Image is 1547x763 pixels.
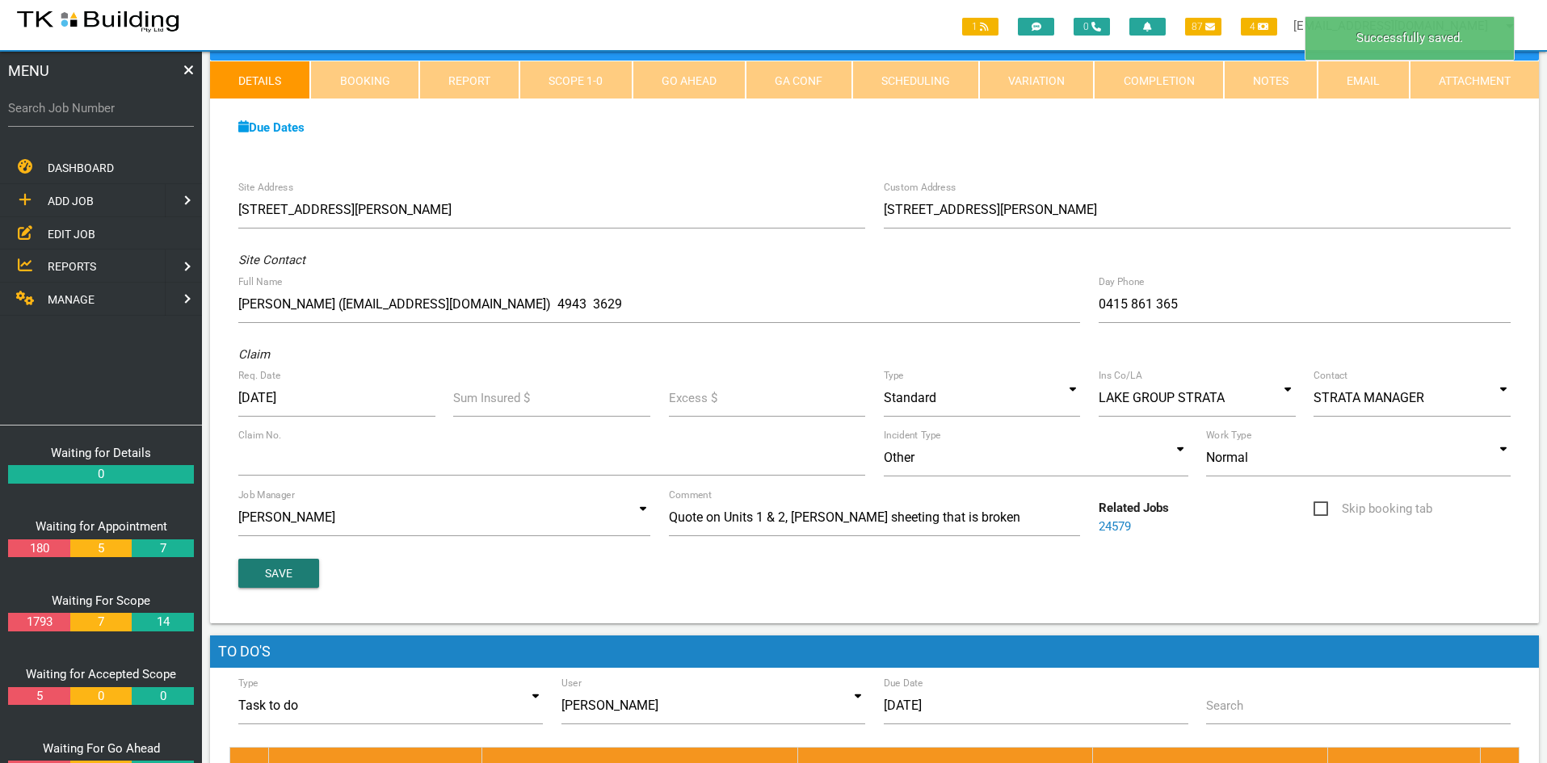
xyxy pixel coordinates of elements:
[669,488,712,502] label: Comment
[48,195,94,208] span: ADD JOB
[132,613,193,631] a: 14
[1099,275,1145,289] label: Day Phone
[1099,501,1169,515] b: Related Jobs
[746,61,851,99] a: GA Conf
[238,120,305,135] a: Due Dates
[1305,16,1515,61] div: Successfully saved.
[852,61,979,99] a: Scheduling
[238,559,319,588] button: Save
[1410,61,1539,99] a: Attachment
[26,667,176,681] a: Waiting for Accepted Scope
[979,61,1094,99] a: Variation
[238,428,282,442] label: Claim No.
[210,61,310,99] a: Details
[238,488,295,502] label: Job Manager
[8,613,69,631] a: 1793
[8,687,69,706] a: 5
[238,676,259,690] label: Type
[48,161,114,174] span: DASHBOARD
[1314,368,1347,383] label: Contact
[962,18,998,36] span: 1
[43,741,160,756] a: Waiting For Go Ahead
[8,465,194,484] a: 0
[8,60,49,82] span: MENU
[16,8,180,34] img: s3file
[70,613,132,631] a: 7
[1185,18,1221,36] span: 87
[310,61,418,99] a: Booking
[1241,18,1277,36] span: 4
[48,293,95,306] span: MANAGE
[633,61,746,99] a: Go Ahead
[1224,61,1318,99] a: Notes
[884,368,904,383] label: Type
[1206,697,1243,715] label: Search
[8,539,69,558] a: 180
[132,687,193,706] a: 0
[669,389,717,408] label: Excess $
[238,253,305,267] i: Site Contact
[238,347,270,362] i: Claim
[51,446,151,460] a: Waiting for Details
[1099,368,1142,383] label: Ins Co/LA
[70,539,132,558] a: 5
[238,275,282,289] label: Full Name
[561,676,582,690] label: User
[453,389,530,408] label: Sum Insured $
[519,61,632,99] a: Scope 1-0
[1099,519,1131,534] a: 24579
[1074,18,1110,36] span: 0
[238,368,280,383] label: Req. Date
[884,428,940,442] label: Incident Type
[419,61,519,99] a: Report
[210,635,1539,668] h1: To Do's
[48,260,96,273] span: REPORTS
[1318,61,1409,99] a: Email
[36,519,167,534] a: Waiting for Appointment
[1206,428,1251,442] label: Work Type
[48,227,95,240] span: EDIT JOB
[132,539,193,558] a: 7
[884,180,956,195] label: Custom Address
[1314,499,1432,519] span: Skip booking tab
[8,99,194,118] label: Search Job Number
[1094,61,1223,99] a: Completion
[70,687,132,706] a: 0
[238,180,293,195] label: Site Address
[52,593,150,608] a: Waiting For Scope
[884,676,923,690] label: Due Date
